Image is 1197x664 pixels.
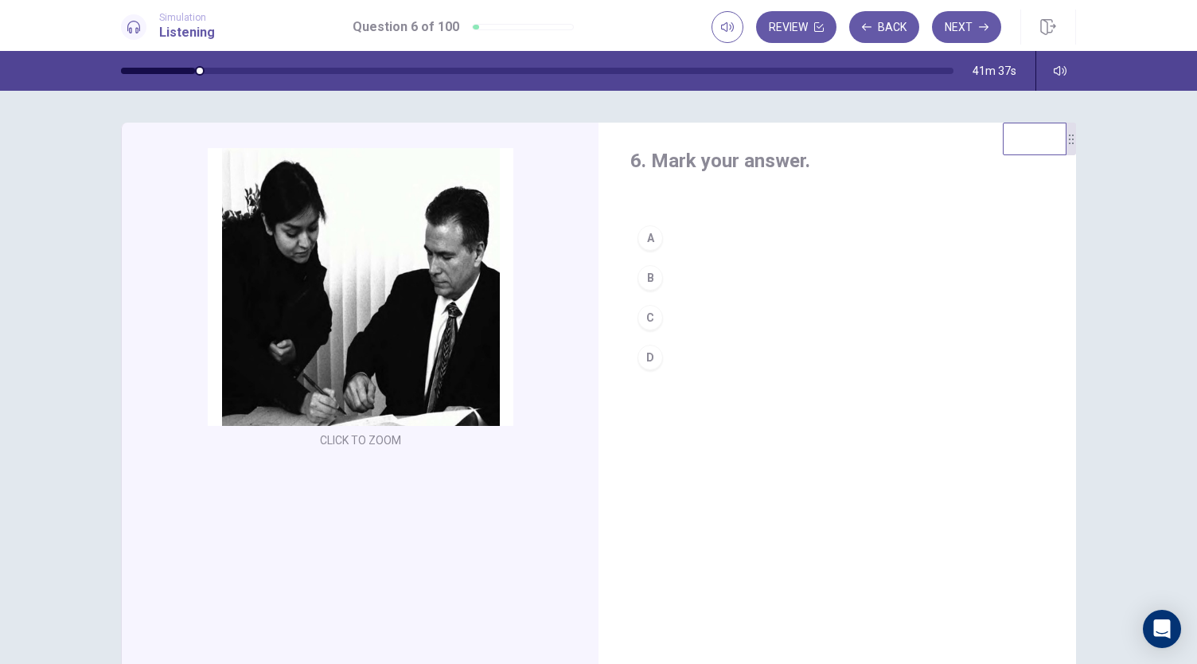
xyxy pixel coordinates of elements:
[932,11,1001,43] button: Next
[630,258,1044,298] button: B
[353,18,459,37] h1: Question 6 of 100
[630,338,1044,377] button: D
[756,11,836,43] button: Review
[973,64,1016,77] span: 41m 37s
[630,218,1044,258] button: A
[637,265,663,291] div: B
[637,305,663,330] div: C
[159,23,215,42] h1: Listening
[637,345,663,370] div: D
[637,225,663,251] div: A
[159,12,215,23] span: Simulation
[849,11,919,43] button: Back
[1143,610,1181,648] div: Open Intercom Messenger
[630,148,1044,174] h4: 6. Mark your answer.
[630,298,1044,338] button: C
